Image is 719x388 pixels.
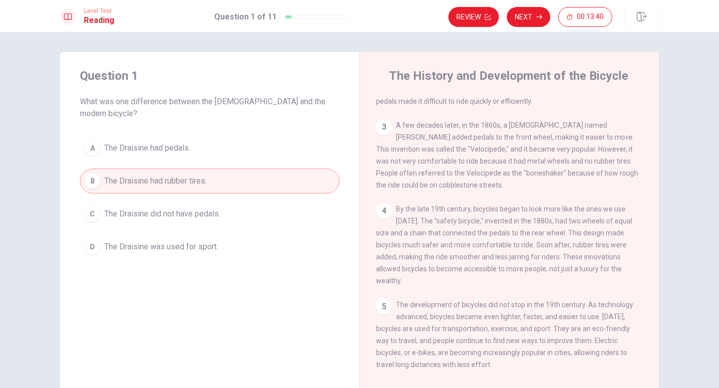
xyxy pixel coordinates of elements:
[104,175,207,187] span: The Draisine had rubber tires.
[104,241,218,253] span: The Draisine was used for sport.
[84,140,100,156] div: A
[104,142,190,154] span: The Draisine had pedals.
[80,96,340,120] span: What was one difference between the [DEMOGRAPHIC_DATA] and the modern bicycle?
[80,169,340,194] button: BThe Draisine had rubber tires.
[376,121,638,189] span: A few decades later, in the 1860s, a [DEMOGRAPHIC_DATA] named [PERSON_NAME] added pedals to the f...
[389,68,628,84] h4: The History and Development of the Bicycle
[84,206,100,222] div: C
[80,136,340,161] button: AThe Draisine had pedals.
[507,7,550,27] button: Next
[376,205,632,285] span: By the late 19th century, bicycles began to look more like the ones we use [DATE]. The "safety bi...
[376,299,392,315] div: 5
[376,301,633,369] span: The development of bicycles did not stop in the 19th century. As technology advanced, bicycles be...
[448,7,499,27] button: Review
[84,173,100,189] div: B
[376,203,392,219] div: 4
[214,11,277,23] h1: Question 1 of 11
[84,239,100,255] div: D
[80,201,340,226] button: CThe Draisine did not have pedals.
[80,68,340,84] h4: Question 1
[376,119,392,135] div: 3
[84,14,114,26] h1: Reading
[80,234,340,259] button: DThe Draisine was used for sport.
[84,7,114,14] span: Level Test
[558,7,612,27] button: 00:13:40
[104,208,220,220] span: The Draisine did not have pedals.
[577,13,604,21] span: 00:13:40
